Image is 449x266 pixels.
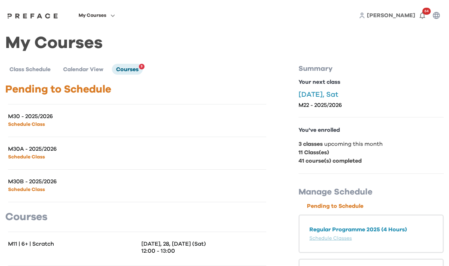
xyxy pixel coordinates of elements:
p: Your next class [299,78,444,86]
a: Schedule Class [8,122,45,127]
a: Preface Logo [6,13,60,18]
p: M30 - 2025/2026 [8,113,137,120]
a: Schedule Class [8,155,45,159]
p: [DATE], Sat [299,90,444,99]
button: 64 [415,8,429,22]
span: Class Schedule [9,67,51,72]
p: Pending to Schedule [5,83,269,96]
a: Schedule Classes [309,236,352,241]
p: 12:00 - 13:00 [141,247,266,254]
b: 11 Class(es) [299,150,329,155]
p: Regular Programme 2025 (4 Hours) [309,225,433,234]
p: M11 | 6+ | Scratch [8,240,137,247]
p: M22 - 2025/2026 [299,102,444,109]
p: Courses [5,211,269,223]
p: Pending to Schedule [307,202,444,210]
img: Preface Logo [6,13,60,19]
span: 3 [141,62,142,71]
span: Calendar View [63,67,103,72]
p: upcoming this month [299,140,444,148]
span: [PERSON_NAME] [367,13,415,18]
span: 64 [422,8,431,15]
a: [PERSON_NAME] [367,11,415,20]
p: [DATE], 28, [DATE] (Sat) [141,240,266,247]
p: M30B - 2025/2026 [8,178,137,185]
h1: My Courses [5,39,444,47]
p: Manage Schedule [299,186,444,198]
p: M30A - 2025/2026 [8,145,137,152]
b: 3 classes [299,141,323,147]
span: My Courses [79,11,106,20]
button: My Courses [76,11,117,20]
p: You've enrolled [299,126,444,134]
b: 41 course(s) completed [299,158,362,164]
span: Courses [116,67,139,72]
a: Schedule Class [8,187,45,192]
p: Summary [299,64,444,74]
